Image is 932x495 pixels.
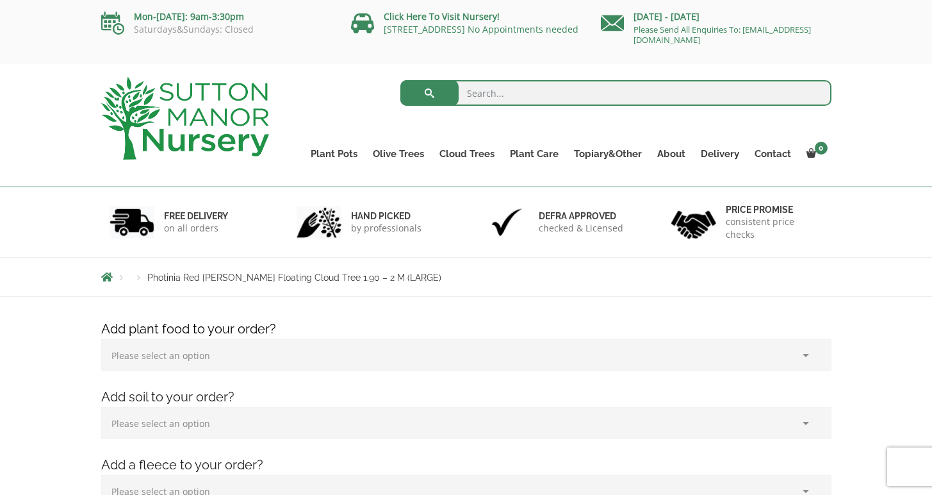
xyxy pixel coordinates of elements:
a: Topiary&Other [566,145,650,163]
a: Delivery [693,145,747,163]
h4: Add plant food to your order? [92,319,841,339]
h4: Add a fleece to your order? [92,455,841,475]
a: Olive Trees [365,145,432,163]
a: 0 [799,145,831,163]
img: 1.jpg [110,206,154,239]
a: Plant Pots [303,145,365,163]
span: Photinia Red [PERSON_NAME] Floating Cloud Tree 1.90 – 2 M (LARGE) [147,273,441,283]
img: logo [101,77,269,160]
h6: FREE DELIVERY [164,210,228,222]
p: on all orders [164,222,228,235]
input: Search... [400,80,831,106]
h6: hand picked [351,210,421,222]
img: 2.jpg [297,206,341,239]
a: Please Send All Enquiries To: [EMAIL_ADDRESS][DOMAIN_NAME] [634,24,811,46]
a: Click Here To Visit Nursery! [384,10,500,22]
a: Contact [747,145,799,163]
p: consistent price checks [726,215,823,241]
img: 4.jpg [671,203,716,242]
h4: Add soil to your order? [92,387,841,407]
h6: Defra approved [539,210,623,222]
span: 0 [815,142,828,155]
p: Saturdays&Sundays: Closed [101,24,332,35]
p: by professionals [351,222,421,235]
h6: Price promise [726,204,823,215]
a: About [650,145,693,163]
a: Plant Care [502,145,566,163]
img: 3.jpg [484,206,529,239]
nav: Breadcrumbs [101,272,831,282]
a: [STREET_ADDRESS] No Appointments needed [384,23,578,35]
p: Mon-[DATE]: 9am-3:30pm [101,9,332,24]
p: [DATE] - [DATE] [601,9,831,24]
p: checked & Licensed [539,222,623,235]
a: Cloud Trees [432,145,502,163]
